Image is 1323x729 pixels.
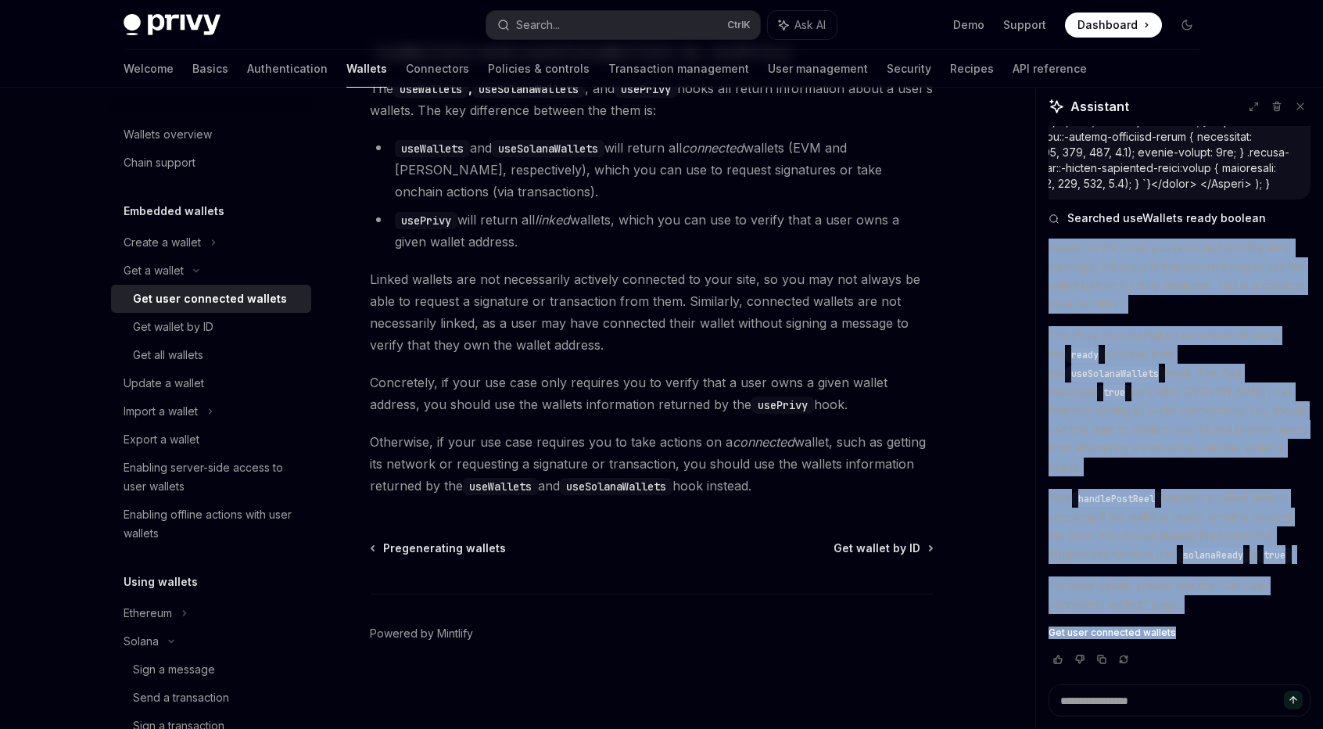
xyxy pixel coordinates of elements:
[1049,576,1310,614] p: For more details, please see the "Get user connected wallets" page.
[1077,17,1138,33] span: Dashboard
[247,50,328,88] a: Authentication
[133,660,215,679] div: Sign a message
[486,11,760,39] button: Search...CtrlK
[472,81,585,98] code: useSolanaWallets
[1049,627,1176,639] span: Get user connected wallets
[370,626,473,641] a: Powered by Mintlify
[488,50,590,88] a: Policies & controls
[111,501,311,548] a: Enabling offline actions with user wallets
[192,50,228,88] a: Basics
[768,11,837,39] button: Ask AI
[834,540,932,556] a: Get wallet by ID
[124,604,172,623] div: Ethereum
[124,125,212,144] div: Wallets overview
[950,50,994,88] a: Recipes
[111,426,311,454] a: Export a wallet
[124,430,199,449] div: Export a wallet
[768,50,868,88] a: User management
[370,268,934,356] span: Linked wallets are not necessarily actively connected to your site, so you may not always be able...
[1049,489,1310,564] p: Your function is called without checking if the wallet is ready, which is causing the error. You ...
[393,81,468,98] code: useWallets
[794,17,826,33] span: Ask AI
[395,140,470,157] code: useWallets
[1065,13,1162,38] a: Dashboard
[1264,549,1285,562] span: true
[111,313,311,341] a: Get wallet by ID
[1071,349,1099,361] span: ready
[124,374,204,393] div: Update a wallet
[406,50,469,88] a: Connectors
[887,50,931,88] a: Security
[111,369,311,397] a: Update a wallet
[111,684,311,712] a: Send a transaction
[733,434,794,450] em: connected
[393,81,585,96] strong: ,
[370,372,934,415] span: Concretely, if your use case only requires you to verify that a user owns a given wallet address,...
[370,77,934,121] span: The , and hooks all return information about a user’s wallets. The key difference between the the...
[1049,210,1310,226] button: Searched useWallets ready boolean
[492,140,604,157] code: useSolanaWallets
[1078,493,1155,505] span: handlePostReel
[1049,326,1310,476] p: The Privy documentation recommends using the boolean from the hook. This flag becomes only after ...
[124,573,198,591] h5: Using wallets
[370,209,934,253] li: will return all wallets, which you can use to verify that a user owns a given wallet address.
[1003,17,1046,33] a: Support
[133,346,203,364] div: Get all wallets
[516,16,560,34] div: Search...
[383,540,506,556] span: Pregenerating wallets
[111,454,311,501] a: Enabling server-side access to user wallets
[346,50,387,88] a: Wallets
[1174,13,1199,38] button: Toggle dark mode
[834,540,920,556] span: Get wallet by ID
[133,688,229,707] div: Send a transaction
[111,120,311,149] a: Wallets overview
[1049,239,1310,314] p: Based on the code you provided and the error message, the issue is that you're trying to use the ...
[682,140,744,156] em: connected
[727,19,751,31] span: Ctrl K
[133,289,287,308] div: Get user connected wallets
[953,17,984,33] a: Demo
[111,285,311,313] a: Get user connected wallets
[1071,368,1159,380] span: useSolanaWallets
[1183,549,1243,562] span: solanaReady
[1070,97,1129,116] span: Assistant
[124,402,198,421] div: Import a wallet
[1013,50,1087,88] a: API reference
[124,458,302,496] div: Enabling server-side access to user wallets
[124,233,201,252] div: Create a wallet
[1284,691,1303,709] button: Send message
[615,81,677,98] code: usePrivy
[395,212,457,229] code: usePrivy
[124,153,195,172] div: Chain support
[463,478,538,495] code: useWallets
[124,14,220,36] img: dark logo
[111,341,311,369] a: Get all wallets
[560,478,672,495] code: useSolanaWallets
[133,318,213,336] div: Get wallet by ID
[111,149,311,177] a: Chain support
[1049,627,1310,639] a: Get user connected wallets
[371,540,506,556] a: Pregenerating wallets
[124,632,159,651] div: Solana
[370,137,934,203] li: and will return all wallets (EVM and [PERSON_NAME], respectively), which you can use to request s...
[370,431,934,497] span: Otherwise, if your use case requires you to take actions on a wallet, such as getting its network...
[124,505,302,543] div: Enabling offline actions with user wallets
[535,212,570,228] em: linked
[608,50,749,88] a: Transaction management
[1103,386,1125,399] span: true
[751,397,814,414] code: usePrivy
[1067,210,1266,226] span: Searched useWallets ready boolean
[124,261,184,280] div: Get a wallet
[124,202,224,221] h5: Embedded wallets
[111,655,311,684] a: Sign a message
[124,50,174,88] a: Welcome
